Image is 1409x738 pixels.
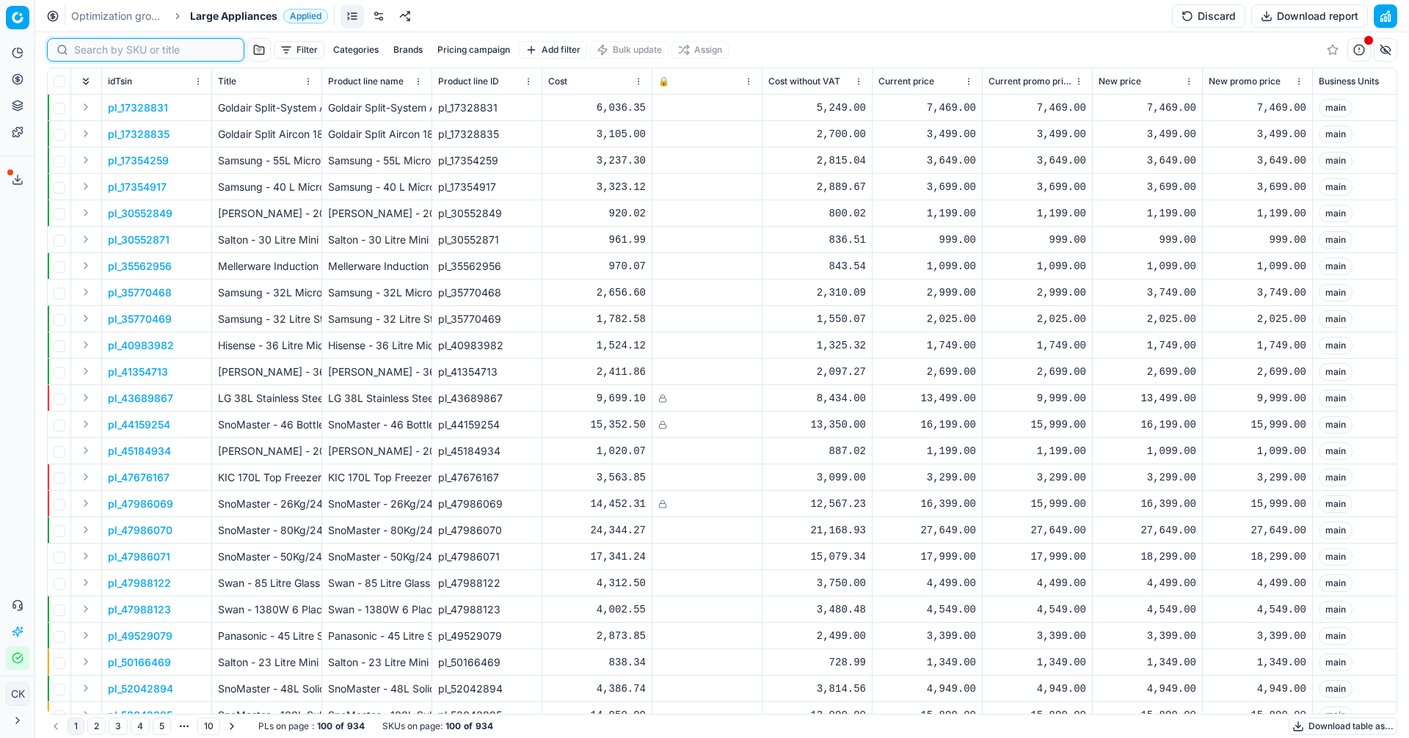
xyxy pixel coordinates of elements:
div: 16,399.00 [1099,497,1196,511]
span: idTsin [108,76,132,87]
div: 1,199.00 [878,206,976,221]
div: 6,036.35 [548,101,646,115]
div: Samsung - 32 Litre Stena Solo Microwave Oven with Smart Sensor [328,312,426,326]
div: 1,020.07 [548,444,646,458]
button: Download table as... [1289,717,1397,735]
div: pl_43689867 [438,391,536,406]
div: 17,341.24 [548,549,646,564]
div: 3,499.00 [989,127,1086,142]
p: [PERSON_NAME] - 20 Litre Electronic Microwave [218,444,316,458]
div: 15,079.34 [768,549,866,564]
span: main [1319,442,1352,460]
div: 2,025.00 [989,312,1086,326]
div: 3,299.00 [878,470,976,485]
div: 2,999.00 [878,285,976,300]
p: pl_49529079 [108,629,172,643]
div: 7,469.00 [989,101,1086,115]
div: 3,699.00 [1099,180,1196,194]
button: Expand [77,336,95,354]
div: 3,649.00 [989,153,1086,168]
div: pl_40983982 [438,338,536,353]
p: pl_43689867 [108,391,173,406]
nav: breadcrumb [71,9,328,23]
span: main [1319,469,1352,486]
div: 3,499.00 [1209,127,1306,142]
div: pl_17354917 [438,180,536,194]
div: 3,699.00 [1209,180,1306,194]
div: pl_35562956 [438,259,536,274]
div: 9,999.00 [1209,391,1306,406]
div: 836.51 [768,233,866,247]
button: pl_47986069 [108,497,173,511]
div: 3,299.00 [989,470,1086,485]
div: 15,352.50 [548,417,646,432]
div: [PERSON_NAME] - 36 Litre Microwave Oven With Grill [328,365,426,379]
button: Expand [77,151,95,169]
div: 15,999.00 [1209,417,1306,432]
div: pl_30552871 [438,233,536,247]
button: Expand [77,125,95,142]
p: pl_17354259 [108,153,169,168]
span: main [1319,574,1352,592]
strong: 934 [347,720,365,732]
div: 920.02 [548,206,646,221]
div: 7,469.00 [1099,101,1196,115]
div: 2,097.27 [768,365,866,379]
div: 1,524.12 [548,338,646,353]
button: pl_50166469 [108,655,171,670]
div: pl_47986070 [438,523,536,538]
p: pl_47676167 [108,470,170,485]
button: pl_17354917 [108,180,167,194]
p: Swan - 85 Litre Glass Door Beverage Cooler [218,576,316,591]
button: Expand [77,98,95,116]
div: 1,099.00 [1099,444,1196,458]
button: pl_44159254 [108,417,170,432]
span: main [1319,257,1352,275]
div: 27,649.00 [1209,523,1306,538]
div: 1,199.00 [878,444,976,458]
div: Salton - 30 Litre Mini Kitchen Oven [328,233,426,247]
div: 16,199.00 [878,417,976,432]
div: 2,025.00 [1209,312,1306,326]
p: pl_47986071 [108,549,170,564]
div: 2,025.00 [878,312,976,326]
div: 14,452.31 [548,497,646,511]
div: 1,782.58 [548,312,646,326]
div: pl_47986069 [438,497,536,511]
div: Swan - 85 Litre Glass Door Beverage Cooler [328,576,426,591]
span: main [1319,310,1352,328]
button: Assign [671,41,729,59]
div: 15,999.00 [1209,497,1306,511]
div: 15,999.00 [989,497,1086,511]
div: 3,237.30 [548,153,646,168]
span: main [1319,205,1352,222]
div: 16,199.00 [1099,417,1196,432]
div: Samsung - 40 L Microwave Oven 950 Watt - Stainless Steel and Black [328,180,426,194]
p: Salton - 30 Litre Mini Kitchen Oven [218,233,316,247]
span: Cost [548,76,567,87]
div: 3,750.00 [768,576,866,591]
div: Goldair Split-System Air Conditioner 12000BTU. Model Number RAS-120(7) [328,101,426,115]
div: 2,699.00 [1099,365,1196,379]
button: Expand [77,626,95,644]
button: Expand [77,574,95,591]
div: 970.07 [548,259,646,274]
div: 961.99 [548,233,646,247]
button: Expand [77,415,95,433]
button: Expand [77,230,95,248]
div: pl_17354259 [438,153,536,168]
button: Expand [77,362,95,380]
div: pl_35770469 [438,312,536,326]
button: pl_47988123 [108,602,171,617]
button: 2 [87,717,106,735]
div: 3,299.00 [1209,470,1306,485]
div: Samsung - 55L Microwave 1000W - Stainless Steel and Black [328,153,426,168]
p: SnoMaster - 80Kg/24Hr Commercial Gourmet Type Ice-Maker (SM-80) [218,523,316,538]
button: 5 [153,717,171,735]
button: Expand [77,468,95,486]
div: 9,999.00 [989,391,1086,406]
div: SnoMaster - 26Kg/24Hr Plumbed-In Gourmet Type Ice-Maker (SM-26S) [328,497,426,511]
div: SnoMaster - 46 Bottle Single Zone Wine Cooler (VT-46) [328,417,426,432]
